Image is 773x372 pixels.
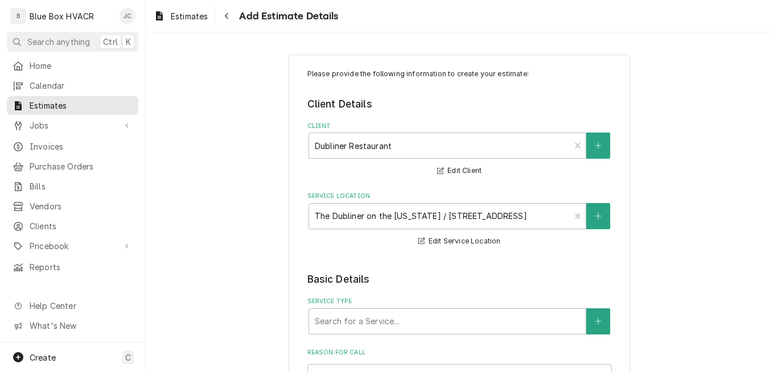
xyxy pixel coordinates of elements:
svg: Create New Location [595,212,602,220]
a: Clients [7,217,138,235]
a: Go to Help Center [7,296,138,315]
a: Purchase Orders [7,157,138,176]
legend: Client Details [307,97,612,111]
span: Estimates [30,100,133,111]
label: Service Type [307,297,612,306]
a: Bills [7,177,138,196]
button: Create New Service [586,308,610,334]
span: Calendar [30,80,133,92]
button: Create New Client [586,133,610,159]
span: Clients [30,220,133,232]
span: Ctrl [103,36,118,48]
div: Service Location [307,192,612,248]
a: Go to Pricebook [7,237,138,255]
span: C [125,352,131,363]
span: Reports [30,261,133,273]
span: Purchase Orders [30,160,133,172]
div: Client [307,122,612,178]
button: Edit Client [435,164,483,178]
div: Josh Canfield's Avatar [120,8,135,24]
div: Blue Box HVACR [30,10,94,22]
span: Search anything [27,36,90,48]
span: What's New [30,320,131,332]
svg: Create New Service [595,317,602,325]
a: Reports [7,258,138,276]
span: K [126,36,131,48]
span: Create [30,353,56,362]
div: B [10,8,26,24]
button: Create New Location [586,203,610,229]
legend: Basic Details [307,272,612,287]
div: Service Type [307,297,612,334]
a: Invoices [7,137,138,156]
a: Vendors [7,197,138,216]
label: Client [307,122,612,131]
span: Estimates [171,10,208,22]
a: Estimates [7,96,138,115]
span: Help Center [30,300,131,312]
span: Invoices [30,140,133,152]
button: Search anythingCtrlK [7,32,138,52]
span: Vendors [30,200,133,212]
div: JC [120,8,135,24]
a: Estimates [149,7,212,26]
span: Jobs [30,119,116,131]
button: Edit Service Location [417,234,503,249]
span: Home [30,60,133,72]
a: Calendar [7,76,138,95]
a: Home [7,56,138,75]
a: Go to Jobs [7,116,138,135]
span: Pricebook [30,240,116,252]
button: Navigate back [217,7,236,25]
svg: Create New Client [595,142,602,150]
label: Reason For Call [307,348,612,357]
span: Add Estimate Details [236,9,338,24]
p: Please provide the following information to create your estimate: [307,69,612,79]
a: Go to What's New [7,316,138,335]
span: Bills [30,180,133,192]
label: Service Location [307,192,612,201]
